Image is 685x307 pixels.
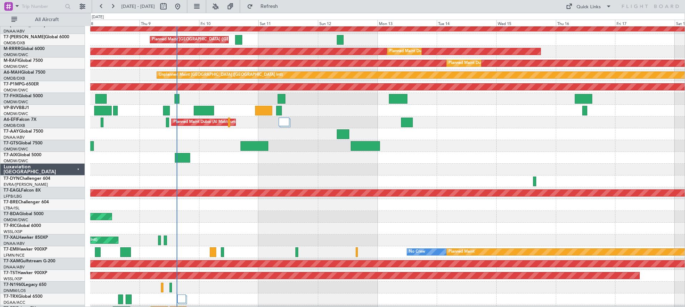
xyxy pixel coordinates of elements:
[4,129,19,134] span: T7-AAY
[4,294,42,299] a: T7-TRXGlobal 6500
[4,29,25,34] a: DNAA/ABV
[4,182,48,187] a: EVRA/[PERSON_NAME]
[4,300,25,305] a: DGAA/ACC
[4,76,25,81] a: OMDB/DXB
[4,236,48,240] a: T7-XALHawker 850XP
[139,20,199,26] div: Thu 9
[4,118,17,122] span: A6-EFI
[4,217,28,223] a: OMDW/DWC
[4,283,46,287] a: T7-N1960Legacy 650
[4,247,17,252] span: T7-EMI
[4,241,25,246] a: DNAA/ABV
[4,82,21,86] span: T7-P1MP
[4,259,55,263] a: T7-XAMGulfstream G-200
[4,106,29,110] a: VP-BVVBBJ1
[448,247,475,257] div: Planned Maint
[4,94,19,98] span: T7-FHX
[199,20,259,26] div: Fri 10
[19,17,75,22] span: All Aircraft
[121,3,155,10] span: [DATE] - [DATE]
[4,88,28,93] a: OMDW/DWC
[4,35,69,39] a: T7-[PERSON_NAME]Global 6000
[562,1,615,12] button: Quick Links
[4,99,28,105] a: OMDW/DWC
[4,177,50,181] a: T7-DYNChallenger 604
[80,20,140,26] div: Wed 8
[4,283,24,287] span: T7-N1960
[4,153,41,157] a: T7-AIXGlobal 5000
[4,135,25,140] a: DNAA/ABV
[4,59,19,63] span: M-RAFI
[4,188,41,193] a: T7-EAGLFalcon 8X
[4,253,25,258] a: LFMN/NCE
[4,212,44,216] a: T7-BDAGlobal 5000
[4,294,18,299] span: T7-TRX
[377,20,437,26] div: Mon 13
[4,35,45,39] span: T7-[PERSON_NAME]
[448,58,519,69] div: Planned Maint Dubai (Al Maktoum Intl)
[4,153,17,157] span: T7-AIX
[4,224,17,228] span: T7-RIC
[92,14,104,20] div: [DATE]
[496,20,556,26] div: Wed 15
[318,20,377,26] div: Sun 12
[4,188,21,193] span: T7-EAGL
[409,247,425,257] div: No Crew
[437,20,496,26] div: Tue 14
[4,194,22,199] a: LFPB/LBG
[258,20,318,26] div: Sat 11
[4,264,25,270] a: DNAA/ABV
[244,1,286,12] button: Refresh
[4,247,47,252] a: T7-EMIHawker 900XP
[615,20,675,26] div: Fri 17
[4,64,28,69] a: OMDW/DWC
[152,34,271,45] div: Planned Maint [GEOGRAPHIC_DATA] ([GEOGRAPHIC_DATA] Intl)
[4,70,21,75] span: A6-MAH
[4,259,20,263] span: T7-XAM
[4,47,20,51] span: M-RRRR
[4,106,19,110] span: VP-BVV
[4,111,28,117] a: OMDW/DWC
[4,82,39,86] a: T7-P1MPG-650ER
[4,236,18,240] span: T7-XAL
[4,200,18,204] span: T7-BRE
[577,4,601,11] div: Quick Links
[4,141,42,145] a: T7-GTSGlobal 7500
[4,40,25,46] a: OMDB/DXB
[4,123,25,128] a: OMDB/DXB
[4,206,20,211] a: LTBA/ISL
[4,229,22,234] a: WSSL/XSP
[4,276,22,282] a: WSSL/XSP
[22,1,63,12] input: Trip Number
[254,4,284,9] span: Refresh
[4,141,18,145] span: T7-GTS
[4,52,28,58] a: OMDW/DWC
[556,20,615,26] div: Thu 16
[4,271,47,275] a: T7-TSTHawker 900XP
[8,14,77,25] button: All Aircraft
[4,158,28,164] a: OMDW/DWC
[4,147,28,152] a: OMDW/DWC
[4,59,43,63] a: M-RAFIGlobal 7500
[159,70,283,80] div: Unplanned Maint [GEOGRAPHIC_DATA] ([GEOGRAPHIC_DATA] Intl)
[4,47,45,51] a: M-RRRRGlobal 6000
[4,94,43,98] a: T7-FHXGlobal 5000
[4,224,41,228] a: T7-RICGlobal 6000
[4,288,26,293] a: DNMM/LOS
[389,46,460,57] div: Planned Maint Dubai (Al Maktoum Intl)
[4,271,17,275] span: T7-TST
[4,177,20,181] span: T7-DYN
[4,200,49,204] a: T7-BREChallenger 604
[4,70,45,75] a: A6-MAHGlobal 7500
[4,212,19,216] span: T7-BDA
[4,118,36,122] a: A6-EFIFalcon 7X
[173,117,244,128] div: Planned Maint Dubai (Al Maktoum Intl)
[4,129,43,134] a: T7-AAYGlobal 7500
